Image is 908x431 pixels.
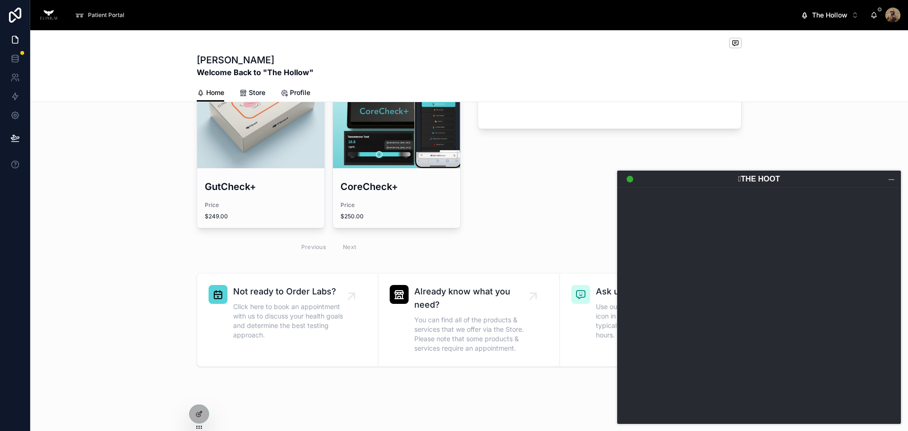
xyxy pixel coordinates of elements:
img: App logo [38,8,60,23]
div: Copy-of-White-Black-M-Letter-Design-Business-Identity-for-Digital-Design-Company-Logo-(1400-x-140... [333,47,460,168]
button: Select Button [793,7,866,24]
a: GutCheck+Price$249.00 [197,47,325,228]
span: Store [249,88,265,97]
span: $249.00 [205,213,317,220]
span: $250.00 [340,213,453,220]
h3: CoreCheck+ [340,180,453,194]
span: Ask us a question [596,285,714,298]
span: Price [205,201,317,209]
span: Profile [290,88,310,97]
div: Copy-of-White-Black-M-Letter-Design-Business-Identity-for-Digital-Design-Company-Logo-(1400-x-140... [197,47,324,168]
a: CoreCheck+Price$250.00 [332,47,461,228]
span: Use our chat feature by clicking the icon in the top right corner. We will typically get back to ... [596,302,714,340]
h1: [PERSON_NAME] [197,53,314,67]
h3: GutCheck+ [205,180,317,194]
div: scrollable content [67,5,793,26]
a: Store [239,84,265,103]
a: Already know what you need?You can find all of the products & services that we offer via the Stor... [378,274,559,366]
span: Price [340,201,453,209]
span: You can find all of the products & services that we offer via the Store. Please note that some pr... [414,315,533,353]
a: Patient Portal [72,7,131,24]
span: Patient Portal [88,11,124,19]
span: Home [206,88,224,97]
span: The Hollow [812,10,847,20]
a: Not ready to Order Labs?Click here to book an appointment with us to discuss your health goals an... [197,274,378,366]
a: Profile [280,84,310,103]
strong: Welcome Back to "The Hollow" [197,67,314,78]
span: Already know what you need? [414,285,533,311]
span: Not ready to Order Labs? [233,285,351,298]
span: Click here to book an appointment with us to discuss your health goals and determine the best tes... [233,302,351,340]
a: Ask us a questionUse our chat feature by clicking the icon in the top right corner. We will typic... [560,274,741,366]
a: Home [197,84,224,102]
